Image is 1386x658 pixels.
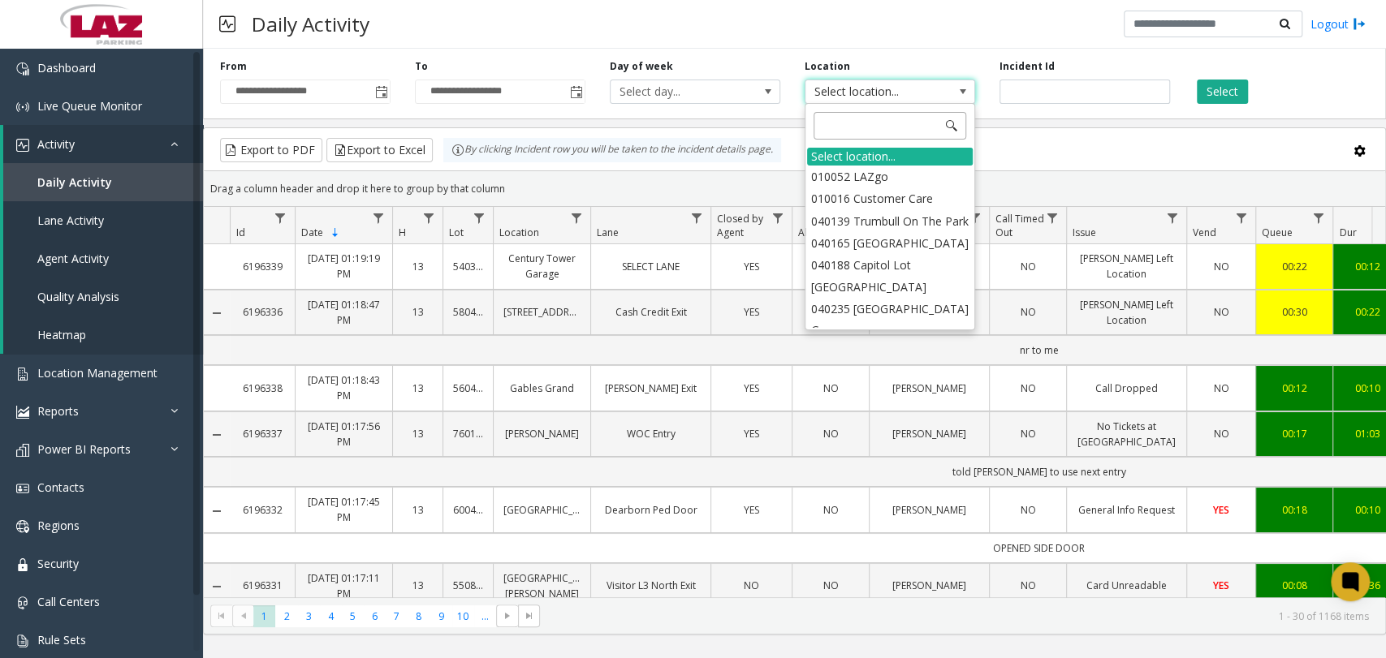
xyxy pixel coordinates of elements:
a: [GEOGRAPHIC_DATA][PERSON_NAME] [503,570,581,601]
span: Location Management [37,365,158,381]
a: [STREET_ADDRESS] [503,304,581,320]
span: Daily Activity [37,174,112,190]
span: Reports [37,403,79,419]
a: [PERSON_NAME] Exit [601,381,701,396]
a: NO [802,304,859,320]
div: Drag a column header and drop it here to group by that column [204,174,1385,203]
a: Daily Activity [3,163,203,201]
a: 13 [403,381,433,396]
a: NO [1197,426,1246,441]
a: 00:18 [1266,502,1323,518]
a: WOC Entry [601,426,701,441]
kendo-pager-info: 1 - 30 of 1168 items [550,609,1369,623]
span: Regions [37,518,80,533]
a: Card Unreadable [1077,578,1177,593]
a: YES [721,426,782,441]
span: Lot [449,226,464,239]
label: From [220,59,247,74]
span: H [399,226,406,239]
span: Power BI Reports [37,441,131,457]
span: Heatmap [37,327,86,342]
span: Page 5 [342,605,364,627]
span: Go to the last page [518,604,540,627]
span: NO [744,578,759,592]
img: logout [1353,15,1366,32]
label: Day of week [610,59,673,74]
a: 6196331 [240,578,285,593]
span: Go to the next page [496,604,518,627]
span: NO [1214,381,1229,395]
a: [DATE] 01:17:56 PM [305,419,382,449]
a: Location Filter Menu [565,207,587,229]
a: 00:22 [1266,259,1323,274]
div: 00:12 [1266,381,1323,396]
span: Page 4 [320,605,342,627]
a: [DATE] 01:19:19 PM [305,251,382,282]
a: [DATE] 01:17:45 PM [305,494,382,525]
a: 13 [403,259,433,274]
a: Queue Filter Menu [1307,207,1329,229]
span: Location [499,226,539,239]
a: YES [1197,578,1246,593]
a: Lot Filter Menu [468,207,490,229]
a: 760108 [453,426,483,441]
a: Visitor L3 North Exit [601,578,701,593]
img: pageIcon [219,4,235,44]
div: By clicking Incident row you will be taken to the incident details page. [443,138,781,162]
span: Page 7 [386,605,408,627]
a: [PERSON_NAME] [879,381,979,396]
a: Vend Filter Menu [1230,207,1252,229]
span: Security [37,556,79,571]
label: Location [805,59,850,74]
a: [GEOGRAPHIC_DATA] [503,502,581,518]
a: NO [802,502,859,518]
a: [PERSON_NAME] [879,502,979,518]
span: Call Timed Out [995,212,1044,239]
a: Collapse Details [204,580,230,593]
a: NO [1000,304,1056,320]
a: 6196338 [240,381,285,396]
div: 00:17 [1266,426,1323,441]
span: YES [744,503,759,517]
a: H Filter Menu [417,207,439,229]
a: NO [721,578,782,593]
a: YES [721,259,782,274]
span: Issue [1073,226,1096,239]
span: Select location... [805,80,940,103]
img: 'icon' [16,444,29,457]
a: 560424 [453,381,483,396]
li: 040165 [GEOGRAPHIC_DATA] [807,232,973,254]
span: Call Centers [37,594,100,609]
img: 'icon' [16,558,29,571]
span: Date [301,226,323,239]
a: [PERSON_NAME] Left Location [1077,297,1177,328]
li: 040139 Trumbull On The Park [807,210,973,232]
span: YES [1213,578,1229,592]
span: YES [744,427,759,441]
img: 'icon' [16,520,29,533]
a: NO [1000,381,1056,396]
a: [DATE] 01:18:47 PM [305,297,382,328]
a: 600405 [453,502,483,518]
a: NO [1000,426,1056,441]
span: Agent Activity [37,251,109,266]
span: Quality Analysis [37,289,119,304]
a: 6196339 [240,259,285,274]
span: Lane Activity [37,213,104,228]
span: Page 6 [364,605,386,627]
span: Page 9 [430,605,451,627]
span: Rule Sets [37,632,86,647]
li: [GEOGRAPHIC_DATA] [807,276,973,298]
label: Incident Id [1000,59,1055,74]
span: Live Queue Monitor [37,98,142,114]
button: Select [1197,80,1248,104]
a: Quality Analysis [3,277,203,316]
span: Lane [597,226,619,239]
a: Logout [1310,15,1366,32]
span: Page 1 [253,605,275,627]
h3: Daily Activity [244,4,378,44]
a: 6196336 [240,304,285,320]
a: Heatmap [3,316,203,354]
